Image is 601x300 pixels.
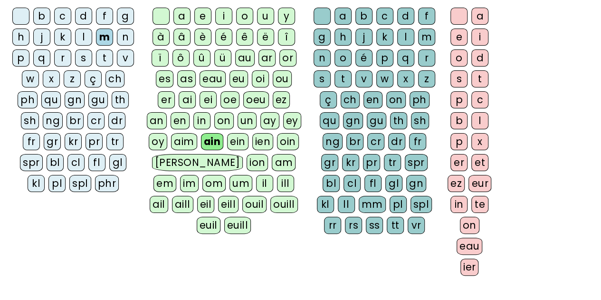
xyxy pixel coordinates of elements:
div: z [418,70,435,87]
div: un [238,112,257,129]
div: oe [220,91,239,108]
div: p [376,49,393,67]
div: v [355,70,372,87]
div: kl [28,175,45,192]
div: tr [384,154,401,171]
div: rs [345,217,362,234]
div: gn [343,112,363,129]
div: t [96,49,113,67]
div: am [272,154,296,171]
div: d [471,49,488,67]
div: gn [65,91,85,108]
div: l [471,112,488,129]
div: ouill [270,196,297,213]
div: sh [21,112,39,129]
div: ez [273,91,290,108]
div: ë [257,29,274,46]
div: g [314,29,331,46]
div: en [171,112,190,129]
div: ph [18,91,38,108]
div: ion [247,154,268,171]
div: r [418,49,435,67]
div: eu [229,70,248,87]
div: pr [86,133,103,150]
div: er [450,154,467,171]
div: ch [341,91,360,108]
div: h [334,29,352,46]
div: ç [85,70,102,87]
div: ouil [242,196,267,213]
div: on [386,91,406,108]
div: l [397,29,414,46]
div: n [314,49,331,67]
div: â [173,29,191,46]
div: ey [283,112,301,129]
div: d [397,8,414,25]
div: m [96,29,113,46]
div: pr [363,154,380,171]
div: i [215,8,232,25]
div: b [450,112,467,129]
div: ng [323,133,343,150]
div: ier [460,259,479,276]
div: é [215,29,232,46]
div: pl [390,196,407,213]
div: eau [457,238,483,255]
div: eill [218,196,238,213]
div: é [355,49,372,67]
div: oy [149,133,167,150]
div: vr [408,217,425,234]
div: w [22,70,39,87]
div: br [67,112,84,129]
div: ein [227,133,248,150]
div: fr [23,133,40,150]
div: k [54,29,71,46]
div: pl [48,175,66,192]
div: tt [387,217,404,234]
div: um [229,175,252,192]
div: ç [320,91,337,108]
div: ss [366,217,383,234]
div: x [397,70,414,87]
div: ou [273,70,292,87]
div: ez [448,175,465,192]
div: gr [321,154,338,171]
div: th [112,91,129,108]
div: ill [277,175,294,192]
div: br [346,133,363,150]
div: tr [106,133,124,150]
div: c [471,91,488,108]
div: eau [200,70,226,87]
div: fr [409,133,426,150]
div: aim [171,133,197,150]
div: on [214,112,234,129]
div: [PERSON_NAME] [152,154,243,171]
div: è [194,29,211,46]
div: g [117,8,134,25]
div: rr [324,217,341,234]
div: phr [95,175,119,192]
div: qu [320,112,339,129]
div: ll [338,196,355,213]
div: k [376,29,393,46]
div: p [450,91,467,108]
div: euil [197,217,220,234]
div: fl [88,154,105,171]
div: d [75,8,92,25]
div: cl [343,175,361,192]
div: gu [367,112,386,129]
div: a [471,8,488,25]
div: oeu [243,91,269,108]
div: et [471,154,488,171]
div: on [460,217,479,234]
div: p [12,49,29,67]
div: gr [44,133,61,150]
div: z [64,70,81,87]
div: an [147,112,167,129]
div: h [12,29,29,46]
div: û [193,49,210,67]
div: oin [277,133,299,150]
div: gl [385,175,402,192]
div: s [450,70,467,87]
div: a [334,8,352,25]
